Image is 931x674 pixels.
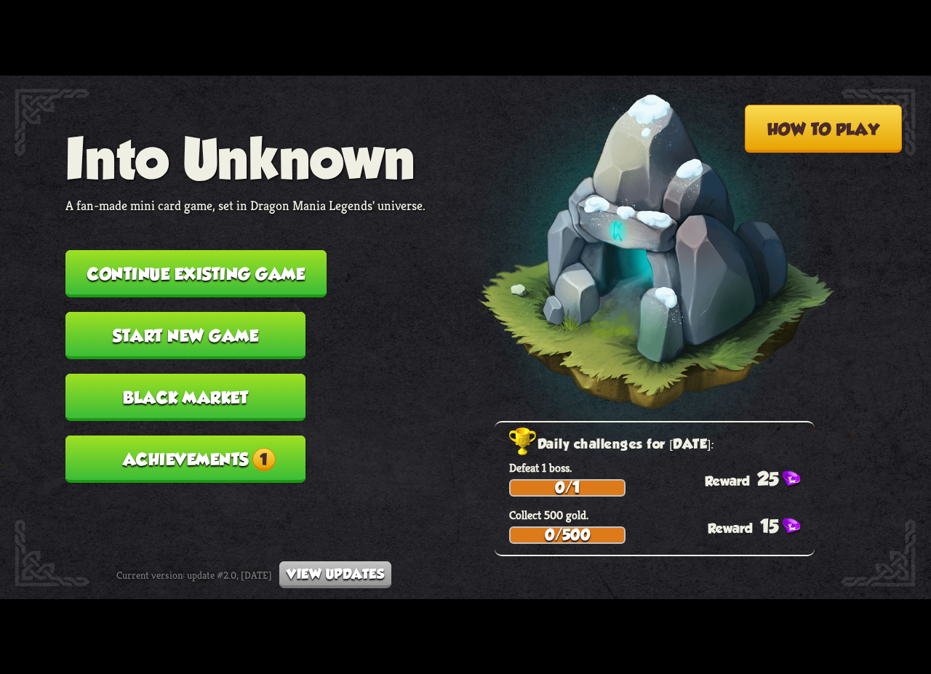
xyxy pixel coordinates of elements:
p: Defeat 1 boss. [509,460,815,476]
div: Current version: update #2.0, [DATE] [116,561,391,588]
div: 15 [708,515,815,536]
button: View updates [279,561,391,588]
span: 1 [252,448,276,471]
div: 0/1 [511,481,624,495]
h2: Daily challenges for [DATE]: [509,433,815,457]
h1: Into Unknown [65,127,425,190]
button: How to play [745,105,903,153]
div: 25 [705,468,815,489]
button: Continue existing game [65,250,327,297]
img: Golden_Trophy_Icon.png [509,428,538,457]
button: Start new game [65,312,305,359]
p: A fan-made mini card game, set in Dragon Mania Legends' universe. [65,197,425,214]
button: Black Market [65,374,305,421]
p: Collect 500 gold. [509,507,815,523]
button: Achievements1 [65,436,305,483]
div: 0/500 [511,528,624,542]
